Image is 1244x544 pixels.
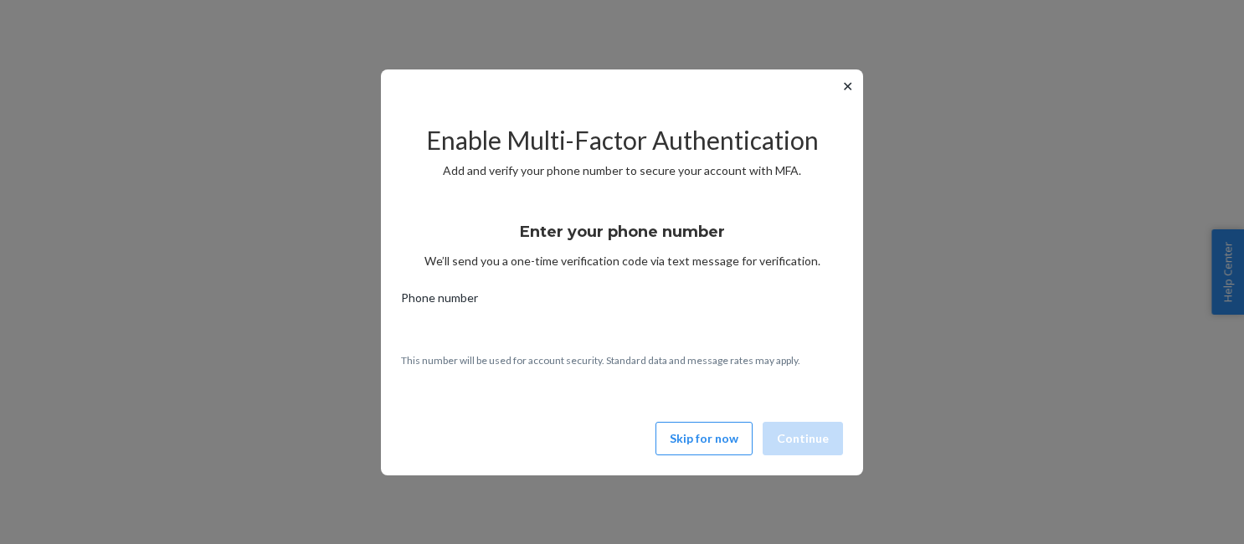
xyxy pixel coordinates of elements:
h3: Enter your phone number [520,221,725,243]
span: Phone number [401,290,478,313]
p: This number will be used for account security. Standard data and message rates may apply. [401,353,843,367]
button: ✕ [839,76,856,96]
h2: Enable Multi-Factor Authentication [401,126,843,154]
div: We’ll send you a one-time verification code via text message for verification. [401,208,843,269]
button: Skip for now [655,422,753,455]
p: Add and verify your phone number to secure your account with MFA. [401,162,843,179]
button: Continue [763,422,843,455]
